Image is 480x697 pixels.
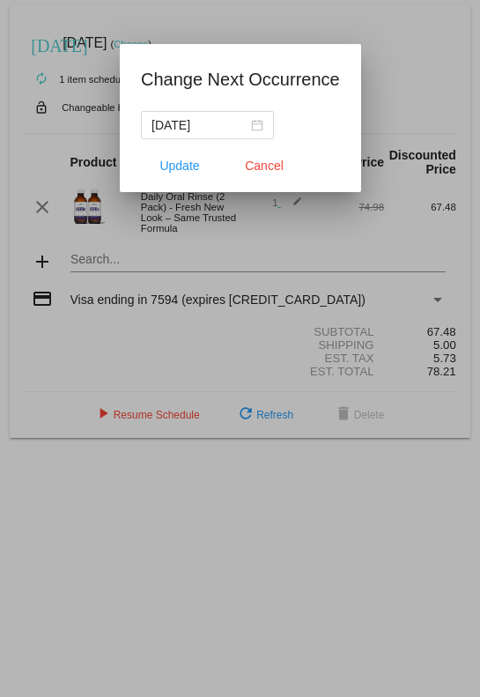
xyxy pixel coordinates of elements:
[225,150,303,182] button: Close dialog
[141,65,340,93] h1: Change Next Occurrence
[151,115,247,135] input: Select date
[159,159,199,173] span: Update
[141,150,218,182] button: Update
[245,159,284,173] span: Cancel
